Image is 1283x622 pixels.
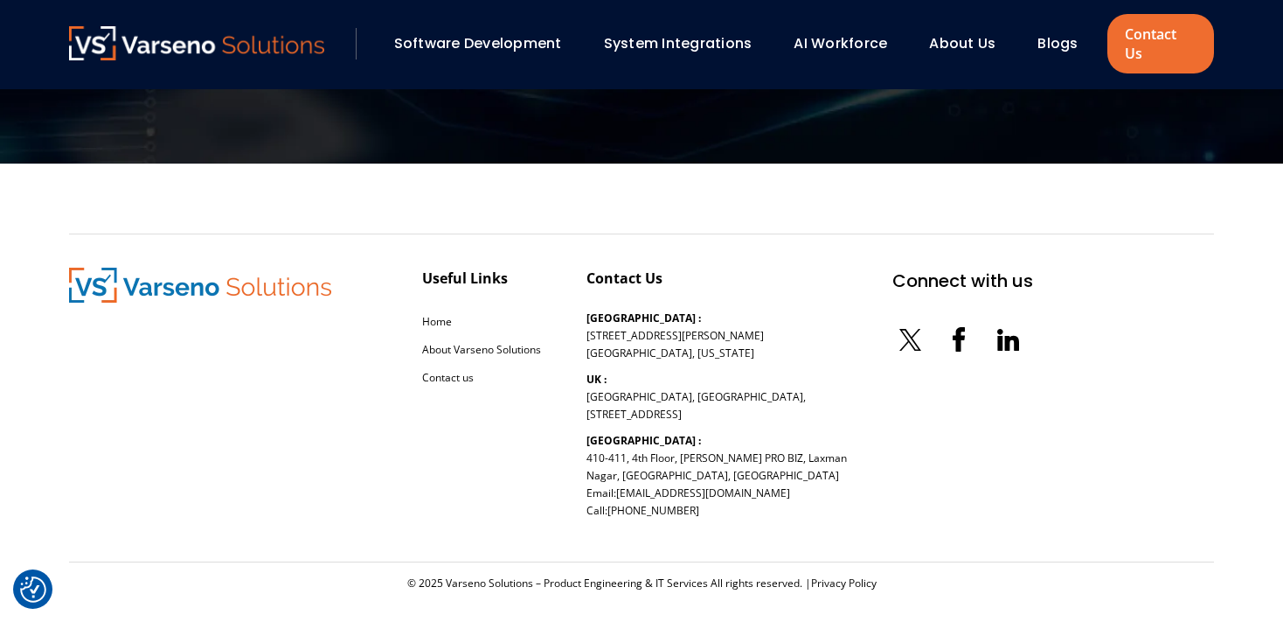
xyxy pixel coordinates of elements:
[20,577,46,603] img: Revisit consent button
[69,26,324,60] img: Varseno Solutions – Product Engineering & IT Services
[892,268,1033,294] div: Connect with us
[1107,14,1214,73] a: Contact Us
[422,314,452,329] a: Home
[607,503,699,518] a: [PHONE_NUMBER]
[586,433,701,448] b: [GEOGRAPHIC_DATA] :
[586,432,847,520] p: 410-411, 4th Floor, [PERSON_NAME] PRO BIZ, Laxman Nagar, [GEOGRAPHIC_DATA], [GEOGRAPHIC_DATA] Ema...
[604,33,752,53] a: System Integrations
[586,310,764,362] p: [STREET_ADDRESS][PERSON_NAME] [GEOGRAPHIC_DATA], [US_STATE]
[1029,29,1102,59] div: Blogs
[595,29,777,59] div: System Integrations
[69,268,331,303] img: Varseno Solutions – Product Engineering & IT Services
[586,311,701,325] b: [GEOGRAPHIC_DATA] :
[811,576,877,591] a: Privacy Policy
[1037,33,1078,53] a: Blogs
[616,486,790,500] a: [EMAIL_ADDRESS][DOMAIN_NAME]
[586,268,662,289] div: Contact Us
[586,371,806,423] p: [GEOGRAPHIC_DATA], [GEOGRAPHIC_DATA], [STREET_ADDRESS]
[785,29,912,59] div: AI Workforce
[20,577,46,603] button: Cookie Settings
[920,29,1020,59] div: About Us
[794,33,887,53] a: AI Workforce
[929,33,995,53] a: About Us
[394,33,562,53] a: Software Development
[69,26,324,61] a: Varseno Solutions – Product Engineering & IT Services
[385,29,586,59] div: Software Development
[422,342,541,357] a: About Varseno Solutions
[69,577,1214,591] div: © 2025 Varseno Solutions – Product Engineering & IT Services All rights reserved. |
[586,372,607,387] b: UK :
[422,370,474,385] a: Contact us
[422,268,508,289] div: Useful Links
